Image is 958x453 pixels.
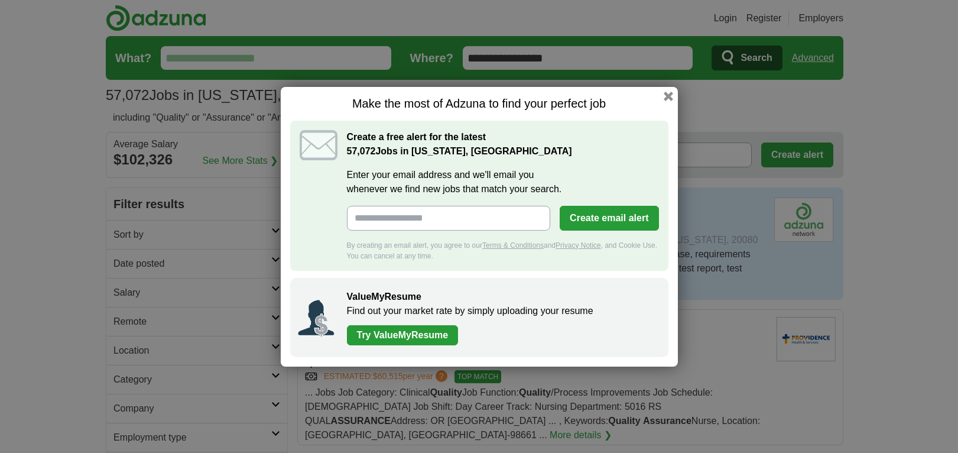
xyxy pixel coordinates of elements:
[347,325,459,345] a: Try ValueMyResume
[347,146,572,156] strong: Jobs in [US_STATE], [GEOGRAPHIC_DATA]
[347,130,659,158] h2: Create a free alert for the latest
[347,168,659,196] label: Enter your email address and we'll email you whenever we find new jobs that match your search.
[347,304,657,318] p: Find out your market rate by simply uploading your resume
[290,96,668,111] h1: Make the most of Adzuna to find your perfect job
[482,241,544,250] a: Terms & Conditions
[556,241,601,250] a: Privacy Notice
[347,290,657,304] h2: ValueMyResume
[560,206,658,231] button: Create email alert
[347,240,659,261] div: By creating an email alert, you agree to our and , and Cookie Use. You can cancel at any time.
[300,130,337,160] img: icon_email.svg
[347,144,376,158] span: 57,072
